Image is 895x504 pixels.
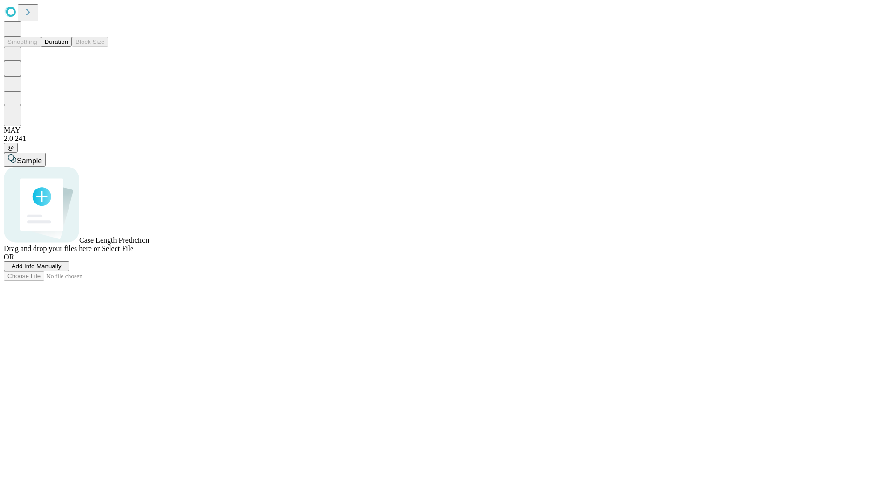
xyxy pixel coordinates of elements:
[12,263,62,270] span: Add Info Manually
[4,37,41,47] button: Smoothing
[4,153,46,167] button: Sample
[72,37,108,47] button: Block Size
[4,126,891,134] div: MAY
[17,157,42,165] span: Sample
[4,134,891,143] div: 2.0.241
[41,37,72,47] button: Duration
[4,261,69,271] button: Add Info Manually
[4,245,100,252] span: Drag and drop your files here or
[102,245,133,252] span: Select File
[4,253,14,261] span: OR
[4,143,18,153] button: @
[7,144,14,151] span: @
[79,236,149,244] span: Case Length Prediction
